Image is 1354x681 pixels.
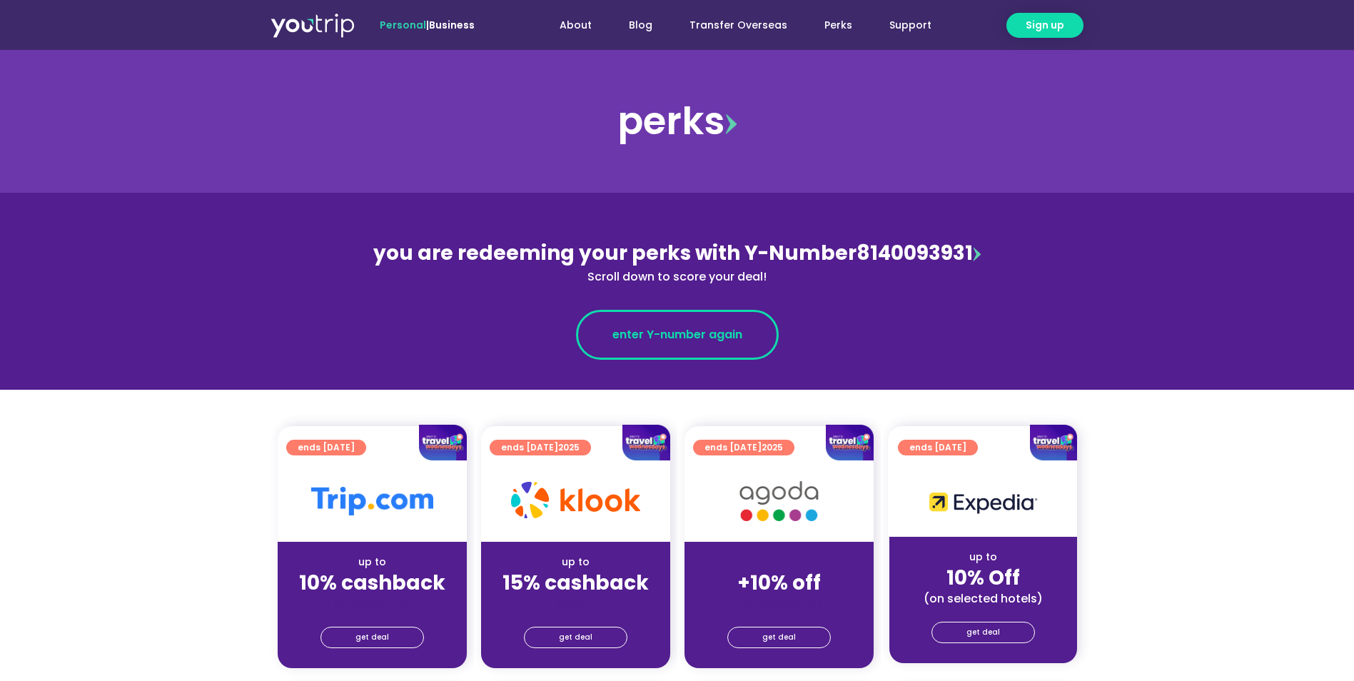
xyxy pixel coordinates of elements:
span: | [380,18,475,32]
div: (for stays only) [492,596,659,611]
a: Support [871,12,950,39]
span: get deal [355,627,389,647]
div: 8140093931 [368,238,987,286]
a: get deal [931,622,1035,643]
div: up to [289,555,455,570]
div: up to [901,550,1066,565]
a: enter Y-number again [576,310,779,360]
a: get deal [320,627,424,648]
a: Sign up [1006,13,1083,38]
div: (for stays only) [289,596,455,611]
strong: 10% Off [946,564,1020,592]
span: get deal [762,627,796,647]
span: enter Y-number again [612,326,742,343]
span: up to [766,555,792,569]
strong: 10% cashback [299,569,445,597]
a: get deal [727,627,831,648]
span: Sign up [1026,18,1064,33]
span: you are redeeming your perks with Y-Number [373,239,857,267]
a: Transfer Overseas [671,12,806,39]
div: (on selected hotels) [901,591,1066,606]
div: (for stays only) [696,596,862,611]
a: Business [429,18,475,32]
a: Perks [806,12,871,39]
a: About [541,12,610,39]
strong: +10% off [737,569,821,597]
span: Personal [380,18,426,32]
div: up to [492,555,659,570]
span: get deal [559,627,592,647]
a: Blog [610,12,671,39]
div: Scroll down to score your deal! [368,268,987,286]
span: get deal [966,622,1000,642]
a: get deal [524,627,627,648]
nav: Menu [513,12,950,39]
strong: 15% cashback [502,569,649,597]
